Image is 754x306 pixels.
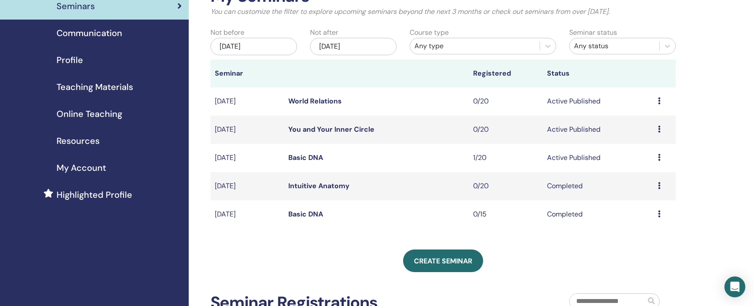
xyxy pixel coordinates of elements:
[57,53,83,67] span: Profile
[543,116,654,144] td: Active Published
[210,87,284,116] td: [DATE]
[414,41,535,51] div: Any type
[469,87,543,116] td: 0/20
[543,144,654,172] td: Active Published
[57,80,133,93] span: Teaching Materials
[543,60,654,87] th: Status
[210,200,284,229] td: [DATE]
[288,210,323,219] a: Basic DNA
[469,116,543,144] td: 0/20
[724,276,745,297] div: Open Intercom Messenger
[469,200,543,229] td: 0/15
[543,87,654,116] td: Active Published
[57,161,106,174] span: My Account
[403,249,483,272] a: Create seminar
[210,144,284,172] td: [DATE]
[414,256,472,266] span: Create seminar
[469,172,543,200] td: 0/20
[569,27,617,38] label: Seminar status
[469,60,543,87] th: Registered
[57,107,122,120] span: Online Teaching
[288,125,374,134] a: You and Your Inner Circle
[210,60,284,87] th: Seminar
[574,41,655,51] div: Any status
[210,7,676,17] p: You can customize the filter to explore upcoming seminars beyond the next 3 months or check out s...
[288,96,342,106] a: World Relations
[210,116,284,144] td: [DATE]
[543,172,654,200] td: Completed
[288,153,323,162] a: Basic DNA
[57,27,122,40] span: Communication
[310,38,397,55] div: [DATE]
[210,38,297,55] div: [DATE]
[57,134,100,147] span: Resources
[57,188,132,201] span: Highlighted Profile
[288,181,350,190] a: Intuitive Anatomy
[210,27,244,38] label: Not before
[543,200,654,229] td: Completed
[469,144,543,172] td: 1/20
[310,27,338,38] label: Not after
[410,27,449,38] label: Course type
[210,172,284,200] td: [DATE]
